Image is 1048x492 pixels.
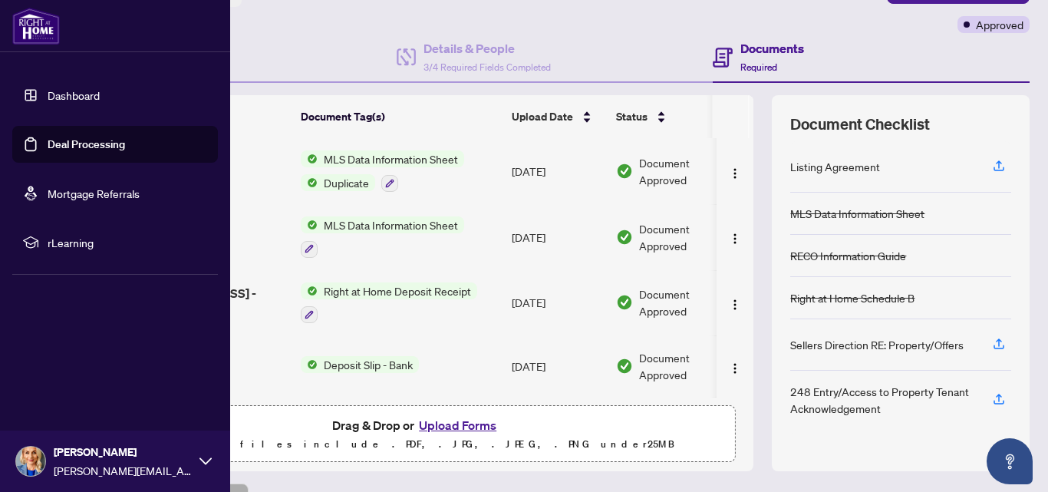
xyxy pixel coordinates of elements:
td: [DATE] [506,397,610,463]
img: Status Icon [301,150,318,167]
button: Logo [723,159,747,183]
span: Document Approved [639,220,734,254]
button: Open asap [987,438,1033,484]
img: Status Icon [301,216,318,233]
th: Document Tag(s) [295,95,506,138]
span: Required [740,61,777,73]
button: Logo [723,290,747,315]
img: Logo [729,362,741,375]
div: Right at Home Schedule B [790,289,915,306]
span: Approved [976,16,1023,33]
span: Drag & Drop orUpload FormsSupported files include .PDF, .JPG, .JPEG, .PNG under25MB [99,406,734,463]
h4: Documents [740,39,804,58]
span: Deposit Slip - Bank [318,356,419,373]
div: 248 Entry/Access to Property Tenant Acknowledgement [790,383,974,417]
div: RECO Information Guide [790,247,906,264]
button: Upload Forms [414,415,501,435]
a: Mortgage Referrals [48,187,140,200]
div: Sellers Direction RE: Property/Offers [790,336,964,353]
span: Upload Date [512,108,573,125]
img: Document Status [616,163,633,180]
span: Drag & Drop or [332,415,501,435]
td: [DATE] [506,138,610,204]
td: [DATE] [506,204,610,270]
span: 3/4 Required Fields Completed [423,61,551,73]
a: Dashboard [48,88,100,102]
img: Status Icon [301,174,318,191]
div: Listing Agreement [790,158,880,175]
span: [PERSON_NAME] [54,444,192,461]
span: Document Approved [639,154,734,188]
img: Status Icon [301,356,318,373]
img: Document Status [616,294,633,311]
button: Logo [723,354,747,378]
span: Document Checklist [790,114,930,135]
img: Logo [729,299,741,311]
th: Status [610,95,740,138]
span: Status [616,108,648,125]
img: Profile Icon [16,447,45,476]
button: Status IconMLS Data Information Sheet [301,216,464,258]
th: Upload Date [506,95,610,138]
div: MLS Data Information Sheet [790,205,924,222]
a: Deal Processing [48,137,125,151]
button: Status IconDeposit Slip - Bank [301,356,419,373]
span: [PERSON_NAME][EMAIL_ADDRESS][DOMAIN_NAME] [54,462,192,479]
span: MLS Data Information Sheet [318,216,464,233]
h4: Details & People [423,39,551,58]
span: Right at Home Deposit Receipt [318,282,477,299]
button: Status IconMLS Data Information SheetStatus IconDuplicate [301,150,464,192]
td: [DATE] [506,335,610,397]
img: logo [12,8,60,45]
img: Logo [729,167,741,180]
img: Logo [729,233,741,245]
img: Document Status [616,229,633,246]
span: rLearning [48,234,207,251]
img: Status Icon [301,282,318,299]
span: Document Approved [639,286,734,319]
button: Status IconRight at Home Deposit Receipt [301,282,477,324]
p: Supported files include .PDF, .JPG, .JPEG, .PNG under 25 MB [108,435,725,454]
button: Logo [723,225,747,249]
span: MLS Data Information Sheet [318,150,464,167]
img: Document Status [616,358,633,375]
td: [DATE] [506,270,610,336]
span: Duplicate [318,174,375,191]
span: Document Approved [639,349,734,383]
